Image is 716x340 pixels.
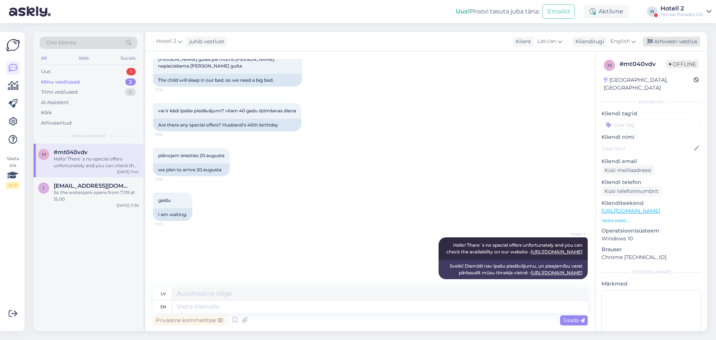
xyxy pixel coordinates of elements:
div: [DATE] 11:41 [117,169,139,175]
div: Are there any special offers? Husband's 40th birthday [153,119,301,131]
span: vai ir kādi īpašie piedāvājumi? vīram 40 gadu dzimšanas diena [158,108,296,113]
span: Saada [563,317,585,324]
div: Küsi telefoninumbrit [602,186,662,196]
span: Otsi kliente [46,39,76,47]
p: Klienditeekond [602,199,701,207]
div: Hotell 2 [660,6,703,12]
span: 11:41 [558,280,585,285]
a: Hotell 2Tervise Paradiis OÜ [660,6,712,18]
div: Sveiki! Diemžēl nav īpašu piedāvājumu, un pieejamību varat pārbaudīt mūsu tīmekļa vietnē - [439,260,588,279]
a: [URL][DOMAIN_NAME] [531,249,582,255]
a: [URL][DOMAIN_NAME] [602,208,660,214]
div: [DATE] 11:39 [117,203,139,208]
div: Aktiivne [584,5,629,18]
p: Kliendi tag'id [602,110,701,118]
div: Vaata siia [6,155,19,189]
span: 11:15 [155,221,183,227]
div: Minu vestlused [41,78,80,86]
b: Uus! [456,8,470,15]
div: All [40,53,48,63]
span: gaidu [158,197,171,203]
div: Proovi tasuta juba täna: [456,7,540,16]
div: Web [77,53,90,63]
p: Windows 10 [602,235,701,243]
p: Brauser [602,246,701,253]
p: Vaata edasi ... [602,217,701,224]
div: lv [161,287,166,300]
div: we plan to arrive 20.augusta [153,163,230,176]
div: 2 [125,78,136,86]
div: [GEOGRAPHIC_DATA], [GEOGRAPHIC_DATA] [604,76,694,92]
span: 11:15 [155,132,183,137]
div: 0 / 3 [6,182,19,189]
div: Küsi meiliaadressi [602,165,654,175]
div: Kliendi info [602,99,701,105]
div: [PERSON_NAME] [602,269,701,275]
div: Kõik [41,109,52,116]
div: en [160,300,166,313]
div: Uus [41,68,50,75]
div: Socials [119,53,137,63]
span: English [610,37,630,46]
div: Tiimi vestlused [41,88,78,96]
span: plānojam ierasties 20.augusta [158,153,224,158]
p: Kliendi nimi [602,133,701,141]
div: Klient [513,38,531,46]
div: Privaatne kommentaar [153,315,226,325]
p: Operatsioonisüsteem [602,227,701,235]
span: 11:14 [155,87,183,93]
span: m [42,152,46,157]
span: #mt040vdv [54,149,88,156]
div: I am waiting. [153,208,192,221]
div: Hello! There´s no special offers unfortunately and you can check the availability on our website ... [54,156,139,169]
div: juhib vestlust [186,38,224,46]
span: 11:15 [155,177,183,182]
div: H [647,6,657,17]
span: Minu vestlused [72,132,105,139]
img: Askly Logo [6,38,20,52]
span: Hotell 2 [558,231,585,237]
span: Offline [666,60,699,68]
div: So the waterpark opens from 7.09 at 15.00 [54,189,139,203]
p: Chrome [TECHNICAL_ID] [602,253,701,261]
span: ilonco@inbox.lv [54,183,131,189]
span: m [607,62,612,68]
div: The child will sleep in our bed, so we need a big bed. [153,74,302,87]
div: # mt040vdv [619,60,666,69]
div: 1 [126,68,136,75]
span: Hello! There´s no special offers unfortunately and you can check the availability on our website - [446,242,584,255]
input: Lisa nimi [602,144,693,153]
div: Arhiveeritud [41,119,72,127]
p: Kliendi email [602,157,701,165]
div: Klienditugi [572,38,604,46]
div: AI Assistent [41,99,69,106]
div: Arhiveeri vestlus [643,37,700,47]
p: Kliendi telefon [602,178,701,186]
button: Emailid [543,4,575,19]
a: [URL][DOMAIN_NAME] [531,270,582,275]
div: 0 [125,88,136,96]
span: i [43,185,44,191]
div: Tervise Paradiis OÜ [660,12,703,18]
span: Latvian [537,37,556,46]
p: Märkmed [602,280,701,288]
input: Lisa tag [602,119,701,130]
span: Hotell 2 [156,37,176,46]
